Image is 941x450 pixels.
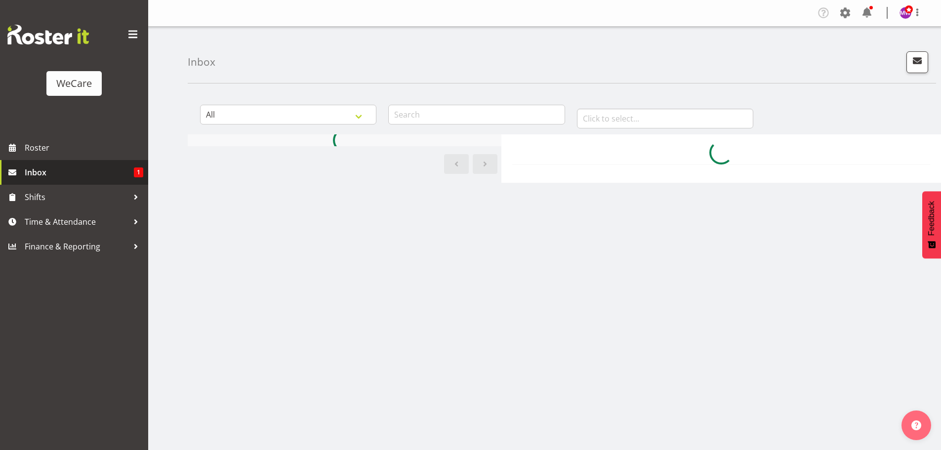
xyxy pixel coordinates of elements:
[188,56,215,68] h4: Inbox
[25,140,143,155] span: Roster
[56,76,92,91] div: WeCare
[577,109,753,128] input: Click to select...
[473,154,497,174] a: Next page
[388,105,565,124] input: Search
[922,191,941,258] button: Feedback - Show survey
[444,154,469,174] a: Previous page
[25,239,128,254] span: Finance & Reporting
[900,7,911,19] img: management-we-care10447.jpg
[25,214,128,229] span: Time & Attendance
[7,25,89,44] img: Rosterit website logo
[927,201,936,236] span: Feedback
[911,420,921,430] img: help-xxl-2.png
[25,165,134,180] span: Inbox
[25,190,128,205] span: Shifts
[134,167,143,177] span: 1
